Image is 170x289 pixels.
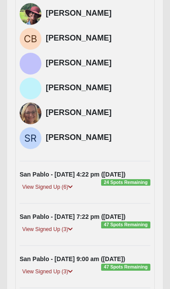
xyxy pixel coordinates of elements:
h4: [PERSON_NAME] [46,83,150,93]
h4: [PERSON_NAME] [46,108,150,118]
a: View Signed Up (3) [20,267,75,276]
strong: San Pablo - [DATE] 7:22 pm ([DATE]) [20,213,126,220]
h4: [PERSON_NAME] [46,9,150,18]
h4: [PERSON_NAME] [46,133,150,143]
h4: [PERSON_NAME] [46,58,150,68]
img: Kiley Buckner [20,78,41,99]
span: 47 Spots Remaining [101,264,150,271]
img: Kanjana Termprom [20,53,41,75]
span: 47 Spots Remaining [101,221,150,228]
a: View Signed Up (6) [20,183,75,192]
a: View Signed Up (3) [20,225,75,234]
img: Sarah Rose [20,127,41,149]
h4: [PERSON_NAME] [46,34,150,43]
img: Cristi Wagner [20,3,41,25]
strong: San Pablo - [DATE] 9:00 am ([DATE]) [20,255,125,262]
img: Claire Berghager [20,28,41,50]
img: Jennifer Massey [20,102,41,124]
span: 24 Spots Remaining [101,179,150,186]
strong: San Pablo - [DATE] 4:22 pm ([DATE]) [20,171,126,178]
